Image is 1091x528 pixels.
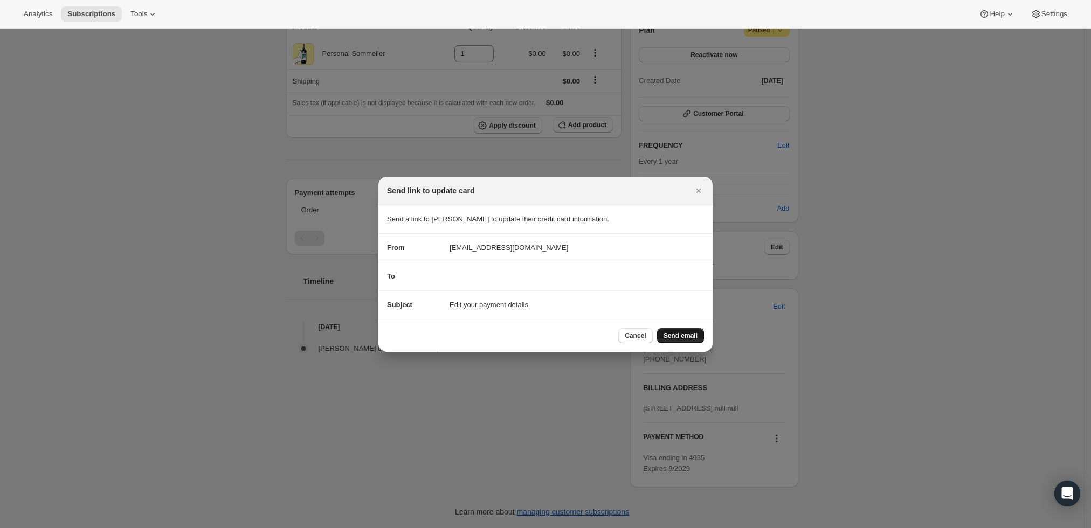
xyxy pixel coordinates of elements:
h2: Send link to update card [387,185,475,196]
span: Subject [387,301,412,309]
div: Open Intercom Messenger [1054,481,1080,506]
button: Close [691,183,706,198]
span: Tools [130,10,147,18]
p: Send a link to [PERSON_NAME] to update their credit card information. [387,214,704,225]
button: Help [972,6,1021,22]
span: To [387,272,395,280]
span: Edit your payment details [450,300,528,310]
span: From [387,244,405,252]
span: Help [990,10,1004,18]
span: Analytics [24,10,52,18]
span: Cancel [625,331,646,340]
span: [EMAIL_ADDRESS][DOMAIN_NAME] [450,242,568,253]
span: Subscriptions [67,10,115,18]
button: Settings [1024,6,1074,22]
button: Tools [124,6,164,22]
span: Send email [664,331,698,340]
button: Cancel [618,328,652,343]
button: Analytics [17,6,59,22]
button: Send email [657,328,704,343]
button: Subscriptions [61,6,122,22]
span: Settings [1041,10,1067,18]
